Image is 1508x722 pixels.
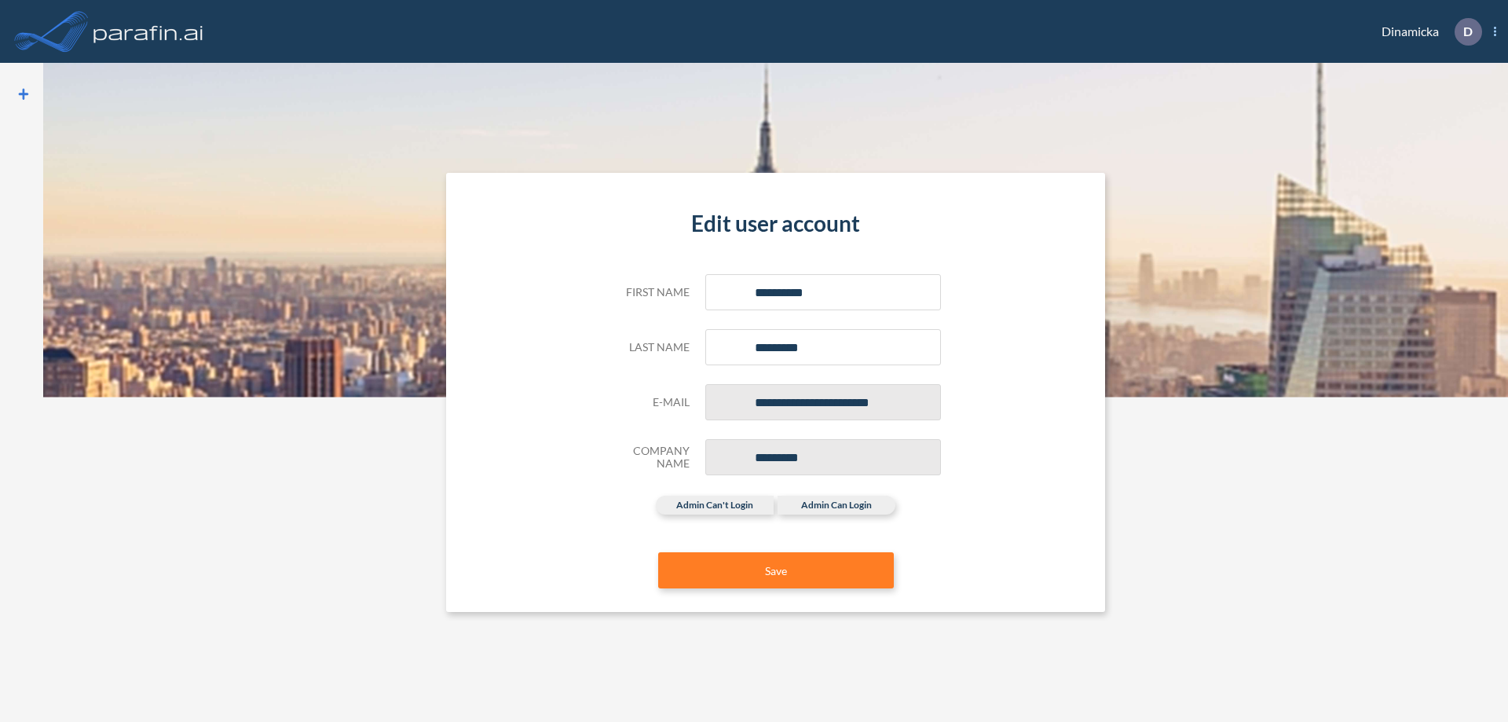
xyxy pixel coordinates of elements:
h5: First name [611,286,690,299]
div: Dinamicka [1358,18,1496,46]
h5: Company Name [611,445,690,471]
label: admin can't login [656,496,774,515]
img: logo [90,16,207,47]
h5: E-mail [611,396,690,409]
label: admin can login [778,496,895,515]
p: D [1463,24,1473,38]
h4: Edit user account [611,211,941,237]
h5: Last name [611,341,690,354]
button: Save [658,552,894,588]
